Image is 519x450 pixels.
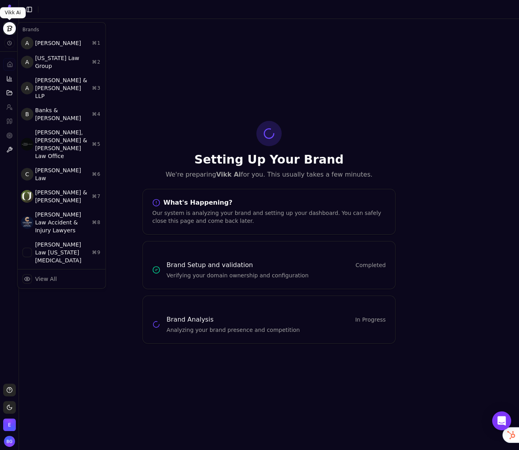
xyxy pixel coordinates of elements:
[21,168,34,181] span: C
[92,40,101,46] span: ⌘ 1
[21,216,34,229] img: Colburn Law Accident & Injury Lawyers
[19,185,104,207] div: [PERSON_NAME] & [PERSON_NAME]
[92,193,101,200] span: ⌘ 7
[21,37,34,49] span: A
[19,237,104,267] div: [PERSON_NAME] Law [US_STATE] [MEDICAL_DATA]
[21,56,34,68] span: A
[92,59,101,65] span: ⌘ 2
[92,111,101,117] span: ⌘ 4
[92,141,101,147] span: ⌘ 5
[19,163,104,185] div: [PERSON_NAME] Law
[19,24,104,35] div: Brands
[35,275,57,283] div: View All
[19,35,104,51] div: [PERSON_NAME]
[92,171,101,177] span: ⌘ 6
[92,219,101,226] span: ⌘ 8
[92,249,101,256] span: ⌘ 9
[19,51,104,73] div: [US_STATE] Law Group
[21,82,34,94] span: A
[17,22,106,289] div: Current brand: Vikk Ai
[21,246,34,259] img: Colburn Law Washington Dog Bite
[19,73,104,103] div: [PERSON_NAME] & [PERSON_NAME] LLP
[21,138,34,151] img: Bishop, Del Vecchio & Beeks Law Office
[92,85,101,91] span: ⌘ 3
[19,207,104,237] div: [PERSON_NAME] Law Accident & Injury Lawyers
[19,125,104,163] div: [PERSON_NAME], [PERSON_NAME] & [PERSON_NAME] Law Office
[19,103,104,125] div: Banks & [PERSON_NAME]
[21,108,34,121] span: B
[21,190,34,203] img: Cohen & Jaffe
